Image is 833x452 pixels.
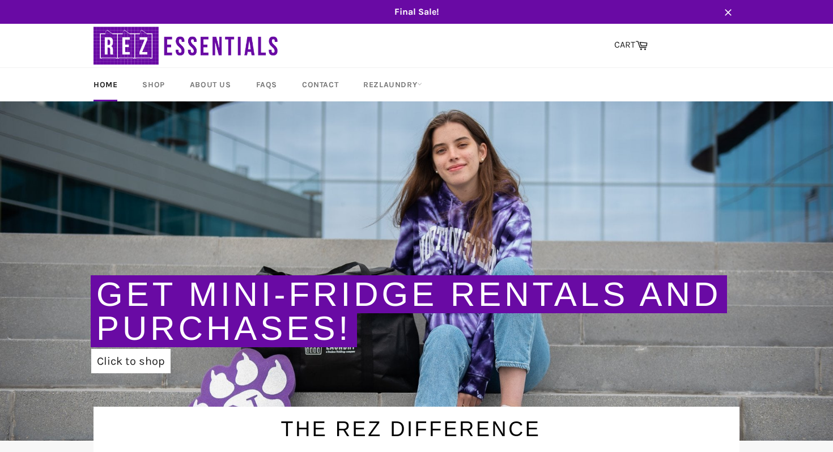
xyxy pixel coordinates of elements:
[131,68,176,101] a: Shop
[91,349,171,373] a: Click to shop
[93,24,280,67] img: RezEssentials
[609,33,653,57] a: CART
[352,68,433,101] a: RezLaundry
[96,275,721,347] a: Get Mini-Fridge Rentals and Purchases!
[82,407,739,444] h1: The Rez Difference
[178,68,243,101] a: About Us
[82,6,751,18] span: Final Sale!
[245,68,288,101] a: FAQs
[291,68,350,101] a: Contact
[82,68,129,101] a: Home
